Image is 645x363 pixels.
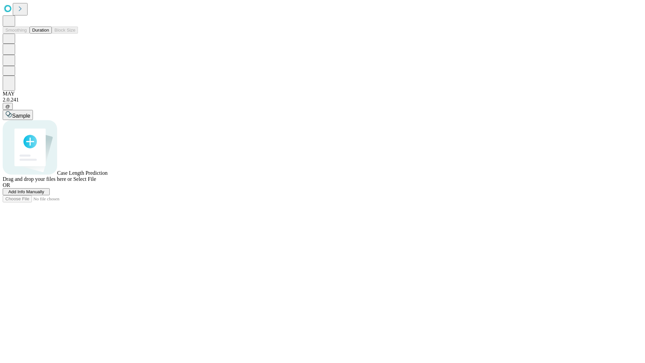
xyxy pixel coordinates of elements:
[3,97,642,103] div: 2.0.241
[3,188,50,195] button: Add Info Manually
[57,170,107,176] span: Case Length Prediction
[3,110,33,120] button: Sample
[3,103,13,110] button: @
[12,113,30,119] span: Sample
[30,27,52,34] button: Duration
[5,104,10,109] span: @
[73,176,96,182] span: Select File
[3,182,10,188] span: OR
[3,176,72,182] span: Drag and drop your files here or
[8,189,44,194] span: Add Info Manually
[3,91,642,97] div: MAY
[52,27,78,34] button: Block Size
[3,27,30,34] button: Smoothing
